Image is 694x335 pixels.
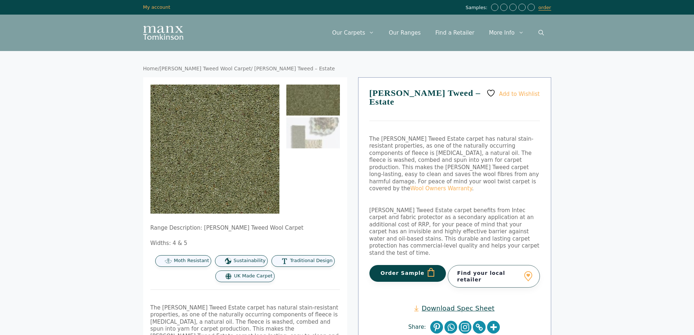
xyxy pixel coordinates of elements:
img: Tomkinson Tweed - Estate - Image 2 [286,117,340,148]
span: Traditional Design [290,258,333,264]
a: Home [143,66,158,71]
a: [PERSON_NAME] Tweed Wool Carpet [160,66,251,71]
a: Download Spec Sheet [414,304,494,312]
a: More [487,321,500,334]
a: Copy Link [473,321,486,334]
span: Sustainability [234,258,266,264]
span: Share: [408,324,430,331]
nav: Breadcrumb [143,66,551,72]
a: Our Ranges [381,22,428,44]
span: Samples: [466,5,489,11]
a: Add to Wishlist [486,89,540,98]
img: Manx Tomkinson [143,26,183,40]
a: Instagram [459,321,471,334]
a: Find your local retailer [448,265,540,288]
span: The [PERSON_NAME] Tweed Estate carpet has natural stain-resistant properties, as one of the natur... [369,136,539,192]
nav: Primary [325,22,551,44]
a: Wool Owners Warranty [410,185,472,192]
button: Order Sample [369,265,446,282]
a: Whatsapp [444,321,457,334]
a: Find a Retailer [428,22,482,44]
p: Range Description: [PERSON_NAME] Tweed Wool Carpet [150,225,340,232]
a: More Info [482,22,531,44]
a: My account [143,4,170,10]
a: Open Search Bar [531,22,551,44]
a: Pinterest [430,321,443,334]
img: Tomkinson Tweed Estate [286,85,340,116]
p: Widths: 4 & 5 [150,240,340,247]
span: UK Made Carpet [234,273,272,279]
span: Add to Wishlist [499,90,540,97]
h1: [PERSON_NAME] Tweed – Estate [369,89,540,121]
a: order [538,5,551,11]
span: Moth Resistant [174,258,209,264]
a: Our Carpets [325,22,382,44]
p: [PERSON_NAME] Tweed Estate carpet benefits from Intec carpet and fabric protector as a secondary ... [369,207,540,257]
